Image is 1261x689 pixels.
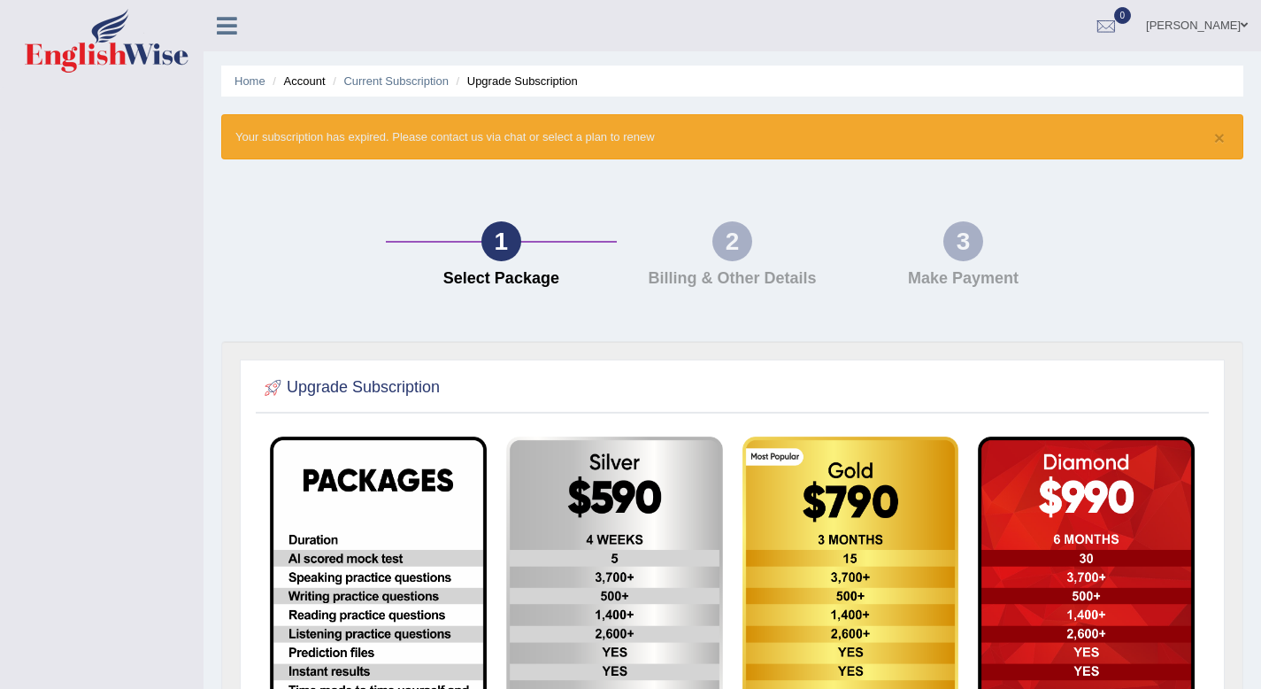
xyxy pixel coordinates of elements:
[857,270,1070,288] h4: Make Payment
[481,221,521,261] div: 1
[1114,7,1132,24] span: 0
[1214,128,1225,147] button: ×
[235,74,265,88] a: Home
[626,270,839,288] h4: Billing & Other Details
[343,74,449,88] a: Current Subscription
[395,270,608,288] h4: Select Package
[712,221,752,261] div: 2
[260,375,440,401] h2: Upgrade Subscription
[943,221,983,261] div: 3
[268,73,325,89] li: Account
[221,114,1243,159] div: Your subscription has expired. Please contact us via chat or select a plan to renew
[452,73,578,89] li: Upgrade Subscription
